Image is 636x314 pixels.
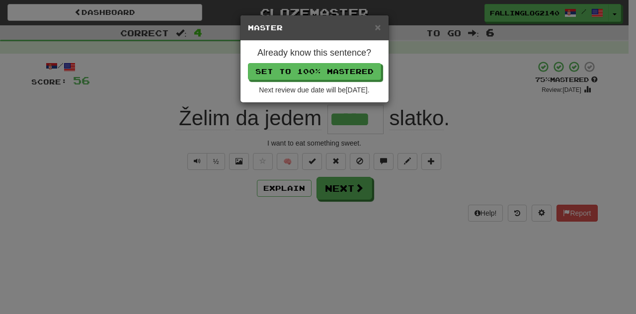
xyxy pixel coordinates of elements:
[248,23,381,33] h5: Master
[248,63,381,80] button: Set to 100% Mastered
[375,22,381,32] button: Close
[248,85,381,95] div: Next review due date will be [DATE] .
[248,48,381,58] h4: Already know this sentence?
[375,21,381,33] span: ×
